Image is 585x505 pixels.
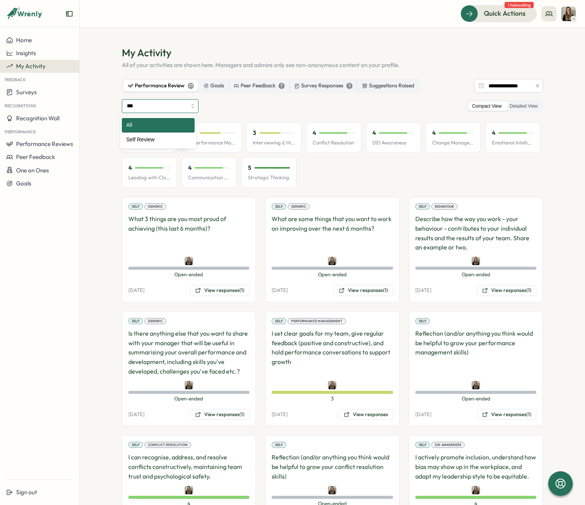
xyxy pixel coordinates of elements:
[16,49,36,57] span: Insights
[339,409,393,420] button: View responses
[128,442,143,448] div: Self
[188,164,192,172] p: 4
[415,203,430,210] div: Self
[16,489,37,496] span: Sign out
[492,139,534,146] p: Emotional Intelligence
[492,129,495,137] p: 4
[203,82,224,90] div: Goals
[472,381,480,389] img: Niamh Linton
[190,409,249,420] button: View responses(1)
[272,411,288,418] p: [DATE]
[484,8,526,18] span: Quick Actions
[128,82,194,90] div: Performance Review
[128,318,143,324] div: Self
[272,395,393,402] span: 3
[328,257,336,265] img: Niamh Linton
[272,203,286,210] div: Self
[334,285,393,296] button: View responses(1)
[16,180,31,187] span: Goals
[415,287,431,294] p: [DATE]
[16,36,32,44] span: Home
[415,442,430,448] div: Self
[185,381,193,389] img: Niamh Linton
[432,139,474,146] p: Change Management
[122,61,543,69] p: All of your activities are shown here. Managers and admins only see non-anonymous content on your...
[144,318,166,324] div: Generic
[128,287,144,294] p: [DATE]
[185,257,193,265] img: Niamh Linton
[328,381,336,389] img: Niamh Linton
[234,82,285,90] div: Peer Feedback
[372,139,415,146] p: DEI Awareness
[248,164,251,172] p: 5
[561,7,576,21] img: Niamh Linton
[477,285,536,296] button: View responses(1)
[288,318,346,324] div: Performance Management
[128,203,143,210] div: Self
[472,486,480,494] img: Niamh Linton
[144,203,166,210] div: Generic
[188,83,194,89] div: 23
[313,129,316,137] p: 4
[122,118,195,133] div: All
[16,167,49,174] span: One on Ones
[16,115,59,122] span: Recognition Wall
[313,139,355,146] p: Conflict Resolution
[506,102,541,111] label: Detailed View
[288,203,310,210] div: Generic
[128,271,250,278] span: Open-ended
[346,83,352,89] div: 3
[272,453,393,481] p: Reflection (and/or anything you think would be helpful to grow your conflict resolution skills)
[431,442,465,448] div: DEI Awareness
[193,139,235,146] p: Performance Management
[253,139,295,146] p: Interviewing & Hiring
[362,82,414,90] div: Suggestions Raised
[415,318,430,324] div: Self
[122,133,195,147] div: Self Review
[328,486,336,494] img: Niamh Linton
[432,129,436,137] p: 4
[372,129,376,137] p: 4
[272,287,288,294] p: [DATE]
[272,271,393,278] span: Open-ended
[128,411,144,418] p: [DATE]
[128,453,250,481] p: I can recognise, address, and resolve conflicts constructively, maintaining team trust and psycho...
[66,10,73,18] button: Expand sidebar
[128,214,250,252] p: What 3 things are you most proud of achieving (this last 6 months)?
[16,89,37,96] span: Surveys
[16,153,55,161] span: Peer Feedback
[415,214,537,252] p: Describe how the way you work - your behaviour - contributes to your individual results and the r...
[505,2,534,8] span: 1 task waiting
[188,174,230,181] p: Communication Skills
[415,411,431,418] p: [DATE]
[468,102,505,111] label: Compact View
[431,203,457,210] div: Behaviour
[144,442,191,448] div: Conflict Resolution
[415,453,537,481] p: I actively promote inclusion, understand how bias may show up in the workplace, and adapt my lead...
[128,395,250,402] span: Open-ended
[16,62,46,70] span: My Activity
[415,329,537,376] p: Reflection (and/or anything you think would be helpful to grow your performance management skills)
[415,271,537,278] span: Open-ended
[122,46,543,59] h1: My Activity
[460,5,537,22] button: Quick Actions
[477,409,536,420] button: View responses(1)
[128,329,250,376] p: Is there anything else that you want to share with your manager that will be useful in summarisin...
[190,285,249,296] button: View responses(1)
[279,83,285,89] div: 7
[472,257,480,265] img: Niamh Linton
[415,395,537,402] span: Open-ended
[128,164,132,172] p: 4
[253,129,256,137] p: 3
[16,140,73,148] span: Performance Reviews
[272,442,286,448] div: Self
[272,318,286,324] div: Self
[185,486,193,494] img: Niamh Linton
[128,174,170,181] p: Leading with Clarity & Confidence
[272,214,393,252] p: What are some things that you want to work on improving over the next 6 months?
[248,174,290,181] p: Strategic Thinking
[294,82,352,90] div: Survey Responses
[272,329,393,376] p: I set clear goals for my team, give regular feedback (positive and constructive), and hold perfor...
